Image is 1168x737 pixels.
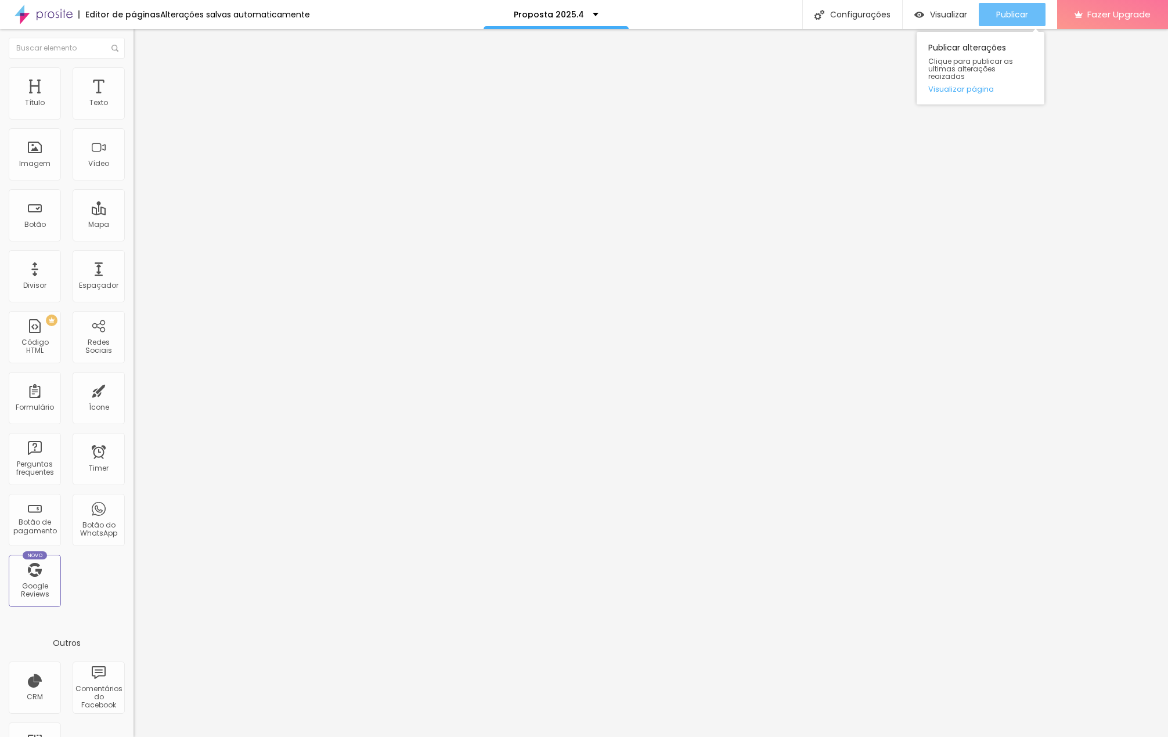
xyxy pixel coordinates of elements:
[814,10,824,20] img: Icone
[79,281,118,290] div: Espaçador
[12,582,57,599] div: Google Reviews
[24,221,46,229] div: Botão
[111,45,118,52] img: Icone
[12,518,57,535] div: Botão de pagamento
[88,160,109,168] div: Vídeo
[89,403,109,411] div: Ícone
[89,464,109,472] div: Timer
[979,3,1046,26] button: Publicar
[19,160,51,168] div: Imagem
[23,551,48,559] div: Novo
[903,3,979,26] button: Visualizar
[89,99,108,107] div: Texto
[928,85,1033,93] a: Visualizar página
[134,29,1168,737] iframe: Editor
[75,685,121,710] div: Comentários do Facebook
[9,38,125,59] input: Buscar elemento
[914,10,924,20] img: view-1.svg
[917,32,1044,104] div: Publicar alterações
[930,10,967,19] span: Visualizar
[996,10,1028,19] span: Publicar
[23,281,46,290] div: Divisor
[75,521,121,538] div: Botão do WhatsApp
[16,403,54,411] div: Formulário
[25,99,45,107] div: Título
[1087,9,1151,19] span: Fazer Upgrade
[27,693,43,701] div: CRM
[12,338,57,355] div: Código HTML
[12,460,57,477] div: Perguntas frequentes
[88,221,109,229] div: Mapa
[928,57,1033,81] span: Clique para publicar as ultimas alterações reaizadas
[160,10,310,19] div: Alterações salvas automaticamente
[514,10,584,19] p: Proposta 2025.4
[75,338,121,355] div: Redes Sociais
[78,10,160,19] div: Editor de páginas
